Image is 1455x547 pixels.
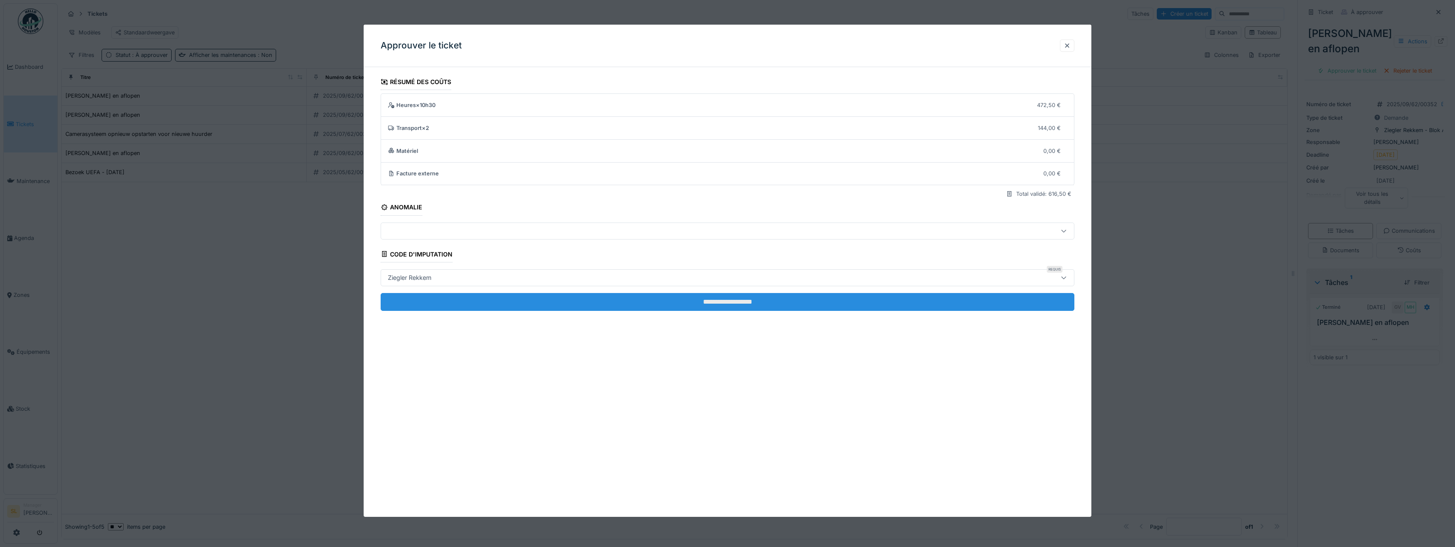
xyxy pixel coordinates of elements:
[388,124,1031,132] div: Transport × 2
[384,143,1071,159] summary: Matériel0,00 €
[384,97,1071,113] summary: Heures×10h30472,50 €
[384,120,1071,136] summary: Transport×2144,00 €
[381,248,452,262] div: Code d'imputation
[384,273,435,282] div: Ziegler Rekkem
[1043,169,1061,178] div: 0,00 €
[1037,101,1061,109] div: 472,50 €
[388,101,1031,109] div: Heures × 10h30
[1038,124,1061,132] div: 144,00 €
[384,166,1071,181] summary: Facture externe0,00 €
[1043,147,1061,155] div: 0,00 €
[1047,266,1062,273] div: Requis
[381,201,422,215] div: Anomalie
[381,40,462,51] h3: Approuver le ticket
[381,76,451,90] div: Résumé des coûts
[388,147,1037,155] div: Matériel
[1016,190,1071,198] div: Total validé: 616,50 €
[388,169,1037,178] div: Facture externe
